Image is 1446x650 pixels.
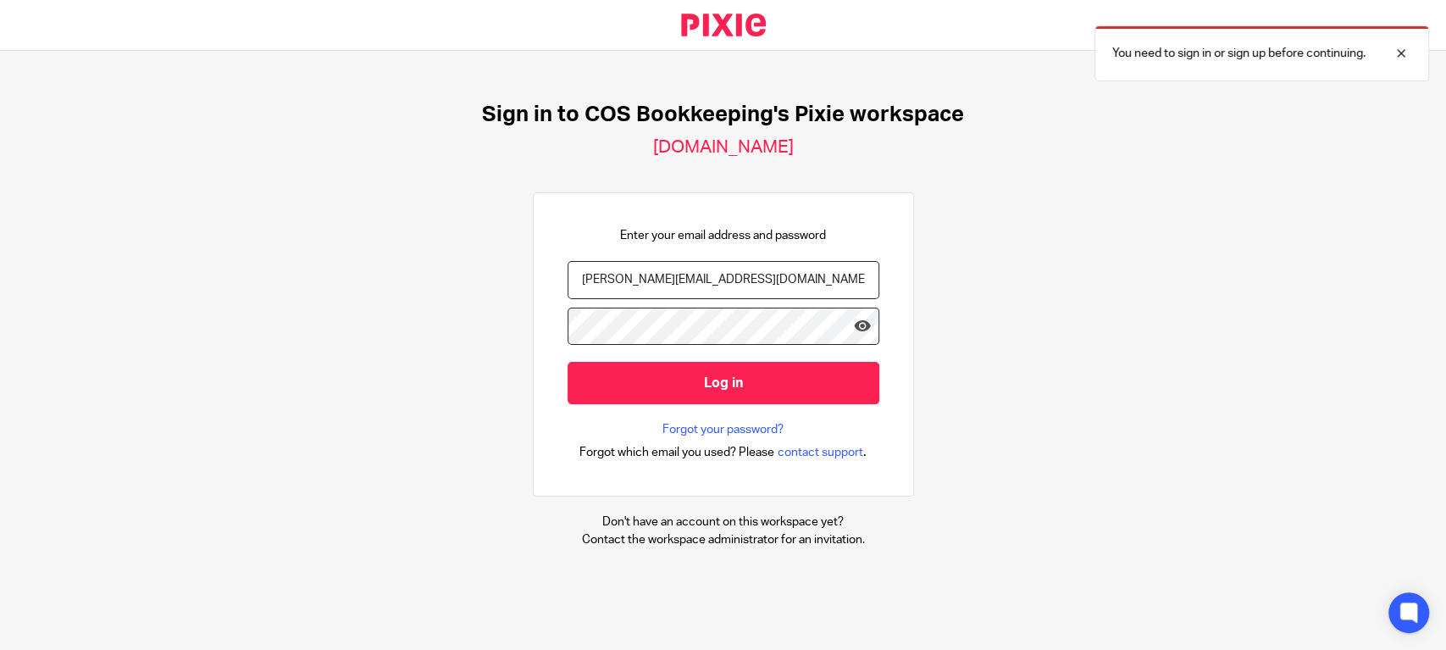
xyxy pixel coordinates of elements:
[579,444,774,461] span: Forgot which email you used? Please
[778,444,863,461] span: contact support
[568,362,879,403] input: Log in
[620,227,826,244] p: Enter your email address and password
[653,136,794,158] h2: [DOMAIN_NAME]
[579,442,867,462] div: .
[662,421,784,438] a: Forgot your password?
[1112,45,1366,62] p: You need to sign in or sign up before continuing.
[482,102,964,128] h1: Sign in to COS Bookkeeping's Pixie workspace
[582,514,865,531] p: Don't have an account on this workspace yet?
[582,531,865,548] p: Contact the workspace administrator for an invitation.
[568,261,879,299] input: name@example.com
